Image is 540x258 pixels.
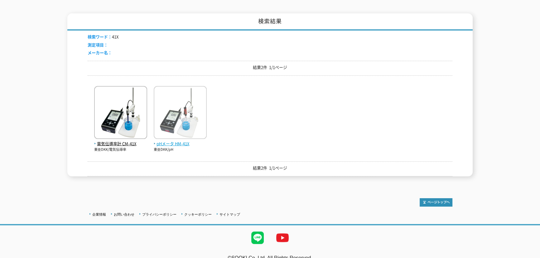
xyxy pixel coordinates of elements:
span: pHメータ HM-41X [154,141,207,147]
p: 結果2件 1/1ページ [88,165,452,171]
a: サイトマップ [219,213,240,216]
a: プライバシーポリシー [142,213,176,216]
a: pHメータ HM-41X [154,134,207,147]
p: 東亜DKK/pH [154,147,207,152]
a: クッキーポリシー [184,213,212,216]
img: HM-41X [154,86,207,141]
span: 電気伝導率計 CM-41X [94,141,147,147]
a: 電気伝導率計 CM-41X [94,134,147,147]
a: お問い合わせ [114,213,134,216]
h1: 検索結果 [67,13,473,31]
li: 41X [88,34,118,40]
span: 検索ワード： [88,34,112,40]
span: 測定項目： [88,42,108,48]
p: 結果2件 1/1ページ [88,64,452,71]
img: トップページへ [420,198,452,207]
img: YouTube [270,225,295,250]
a: 企業情報 [92,213,106,216]
span: メーカー名： [88,50,112,55]
img: CM-41X [94,86,147,141]
p: 東亜DKK/電気伝導率 [94,147,147,152]
img: LINE [245,225,270,250]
